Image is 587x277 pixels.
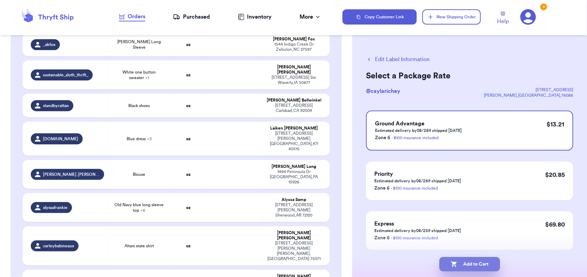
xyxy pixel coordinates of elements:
[133,172,145,177] span: Blouse
[125,243,154,249] span: Altars state shirt
[484,93,573,98] div: [PERSON_NAME] , [GEOGRAPHIC_DATA] , 76088
[266,241,322,261] div: [STREET_ADDRESS][PERSON_NAME] [PERSON_NAME] , [GEOGRAPHIC_DATA] 75071
[266,230,322,241] div: [PERSON_NAME] [PERSON_NAME]
[375,128,462,133] p: Estimated delivery by 08/26 if shipped [DATE]
[266,75,322,85] div: [STREET_ADDRESS] Sw Waverly , IA 50677
[497,11,509,26] a: Help
[375,121,424,126] span: Ground Advantage
[497,17,509,26] span: Help
[391,236,438,240] a: - $100 insurance included
[366,55,430,64] button: Edit Label Information
[147,137,152,141] span: + 3
[266,65,322,75] div: [PERSON_NAME] [PERSON_NAME]
[43,136,79,142] span: [DOMAIN_NAME]
[266,169,322,185] div: 1494 Peninsula Dr [GEOGRAPHIC_DATA] , PA 15926
[392,136,439,140] a: - $100 insurance included
[375,135,390,140] span: Zone 6
[266,202,322,218] div: [STREET_ADDRESS][PERSON_NAME] Sherwood , AR 72120
[173,13,210,21] a: Purchased
[266,42,322,52] div: 1544 Indigo Creek Dr Zebulon , NC 27597
[186,104,191,108] strong: oz
[119,12,145,21] a: Orders
[366,70,573,82] h2: Select a Package Rate
[43,205,68,210] span: alyssafrankie
[266,37,322,42] div: [PERSON_NAME] Fox
[43,103,69,108] span: standbyrattan
[374,178,461,184] p: Estimated delivery by 08/25 if shipped [DATE]
[186,172,191,176] strong: oz
[186,206,191,210] strong: oz
[366,88,400,94] span: @ caylarichey
[186,244,191,248] strong: oz
[545,170,565,180] p: $ 20.85
[422,9,480,25] button: New Shipping Order
[342,9,417,25] button: Copy Customer Link
[128,103,150,108] span: Black shoes
[112,39,166,50] span: [PERSON_NAME] Long Sleeve
[520,9,536,25] a: 3
[43,243,74,249] span: carleybabineaux
[374,228,461,233] p: Estimated delivery by 08/23 if shipped [DATE]
[374,171,393,177] span: Priority
[186,137,191,141] strong: oz
[391,186,438,190] a: - $100 insurance included
[43,42,56,47] span: _akfox
[127,136,152,142] span: Blue dress
[266,126,322,131] div: Laiken [PERSON_NAME]
[374,236,389,240] span: Zone 6
[186,73,191,77] strong: oz
[266,197,322,202] div: Alyssa Samp
[374,221,394,227] span: Express
[112,69,166,80] span: White one button sweater
[186,42,191,47] strong: oz
[266,131,322,152] div: [STREET_ADDRESS][PERSON_NAME] [GEOGRAPHIC_DATA] , KY 40515
[547,120,564,129] p: $ 13.21
[266,103,322,113] div: [STREET_ADDRESS] Carlsbad , CA 92009
[300,13,321,21] div: More
[545,220,565,229] p: $ 69.80
[484,87,573,93] div: [STREET_ADDRESS]
[540,3,547,10] div: 3
[112,202,166,213] span: Old Navy blue long sleeve top
[439,257,500,271] button: Add to Cart
[140,208,145,212] span: + 6
[43,172,100,177] span: [PERSON_NAME].[PERSON_NAME].7
[266,98,322,103] div: [PERSON_NAME] Bollwinkel
[43,72,89,78] span: sustainable_sloth_thrift_
[238,13,272,21] a: Inventory
[374,186,389,191] span: Zone 6
[145,76,149,80] span: + 1
[266,164,322,169] div: [PERSON_NAME] Long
